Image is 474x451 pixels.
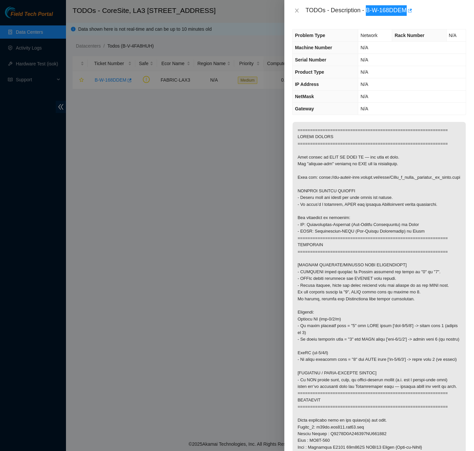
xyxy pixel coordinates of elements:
span: N/A [361,57,368,62]
span: Problem Type [295,33,325,38]
span: NetMask [295,94,314,99]
span: N/A [361,106,368,111]
span: Rack Number [395,33,424,38]
span: Product Type [295,69,324,75]
span: IP Address [295,82,319,87]
span: Machine Number [295,45,332,50]
span: N/A [361,94,368,99]
span: N/A [361,69,368,75]
span: Gateway [295,106,314,111]
span: N/A [449,33,457,38]
div: TODOs - Description - B-W-168DDEM [305,5,466,16]
span: Serial Number [295,57,326,62]
span: N/A [361,82,368,87]
button: Close [292,8,301,14]
span: Network [361,33,377,38]
span: close [294,8,300,13]
span: N/A [361,45,368,50]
